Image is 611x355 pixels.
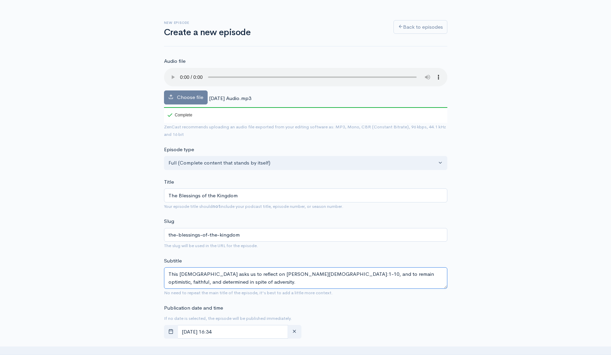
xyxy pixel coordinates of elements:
[164,304,223,312] label: Publication date and time
[164,21,385,25] h6: New episode
[164,178,174,186] label: Title
[393,20,447,34] a: Back to episodes
[164,188,447,202] input: What is the episode's title?
[287,325,301,339] button: clear
[212,203,220,209] strong: not
[164,203,343,209] small: Your episode title should include your podcast title, episode number, or season number.
[164,217,174,225] label: Slug
[164,107,194,123] div: Complete
[164,156,447,170] button: Full (Complete content that stands by itself)
[164,257,182,265] label: Subtitle
[168,159,437,167] div: Full (Complete content that stands by itself)
[164,243,258,248] small: The slug will be used in the URL for the episode.
[164,146,194,154] label: Episode type
[164,325,178,339] button: toggle
[164,124,446,138] small: ZenCast recommends uploading an audio file exported from your editing software as: MP3, Mono, CBR...
[164,107,447,108] div: 100%
[164,290,333,296] small: No need to repeat the main title of the episode, it's best to add a little more context.
[164,228,447,242] input: title-of-episode
[164,28,385,38] h1: Create a new episode
[164,57,185,65] label: Audio file
[164,315,292,321] small: If no date is selected, the episode will be published immediately.
[209,95,251,101] span: [DATE] Audio.mp3
[177,94,203,100] span: Choose file
[167,113,192,117] div: Complete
